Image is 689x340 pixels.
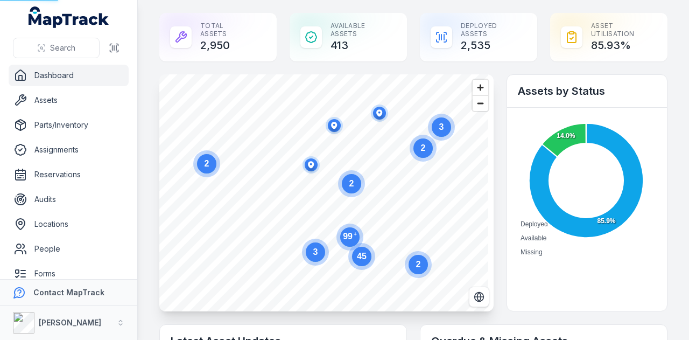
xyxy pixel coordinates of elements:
[349,179,354,188] text: 2
[439,122,444,131] text: 3
[313,247,318,256] text: 3
[469,287,489,307] button: Switch to Satellite View
[521,234,546,242] span: Available
[9,213,129,235] a: Locations
[205,159,209,168] text: 2
[343,231,357,241] text: 99
[421,143,426,152] text: 2
[416,260,421,269] text: 2
[9,139,129,161] a: Assignments
[521,248,543,256] span: Missing
[354,231,357,237] tspan: +
[29,6,109,28] a: MapTrack
[473,95,488,111] button: Zoom out
[33,288,104,297] strong: Contact MapTrack
[357,252,367,261] text: 45
[50,43,75,53] span: Search
[473,80,488,95] button: Zoom in
[9,65,129,86] a: Dashboard
[9,114,129,136] a: Parts/Inventory
[521,220,548,228] span: Deployed
[9,89,129,111] a: Assets
[9,238,129,260] a: People
[518,84,656,99] h2: Assets by Status
[39,318,101,327] strong: [PERSON_NAME]
[9,189,129,210] a: Audits
[159,74,488,311] canvas: Map
[9,164,129,185] a: Reservations
[13,38,100,58] button: Search
[9,263,129,285] a: Forms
